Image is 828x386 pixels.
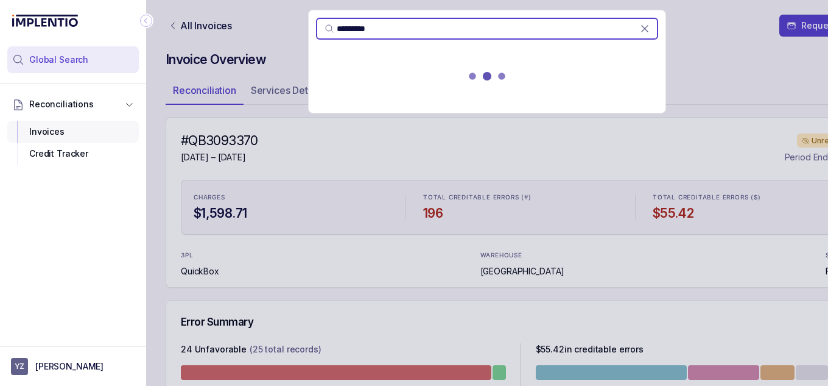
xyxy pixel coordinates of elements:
span: Global Search [29,54,88,66]
span: User initials [11,358,28,375]
div: Credit Tracker [17,143,129,165]
div: Collapse Icon [139,13,153,28]
span: Reconciliations [29,98,94,110]
button: Reconciliations [7,91,139,118]
div: Reconciliations [7,118,139,168]
p: [PERSON_NAME] [35,360,103,373]
div: Invoices [17,121,129,143]
button: User initials[PERSON_NAME] [11,358,135,375]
